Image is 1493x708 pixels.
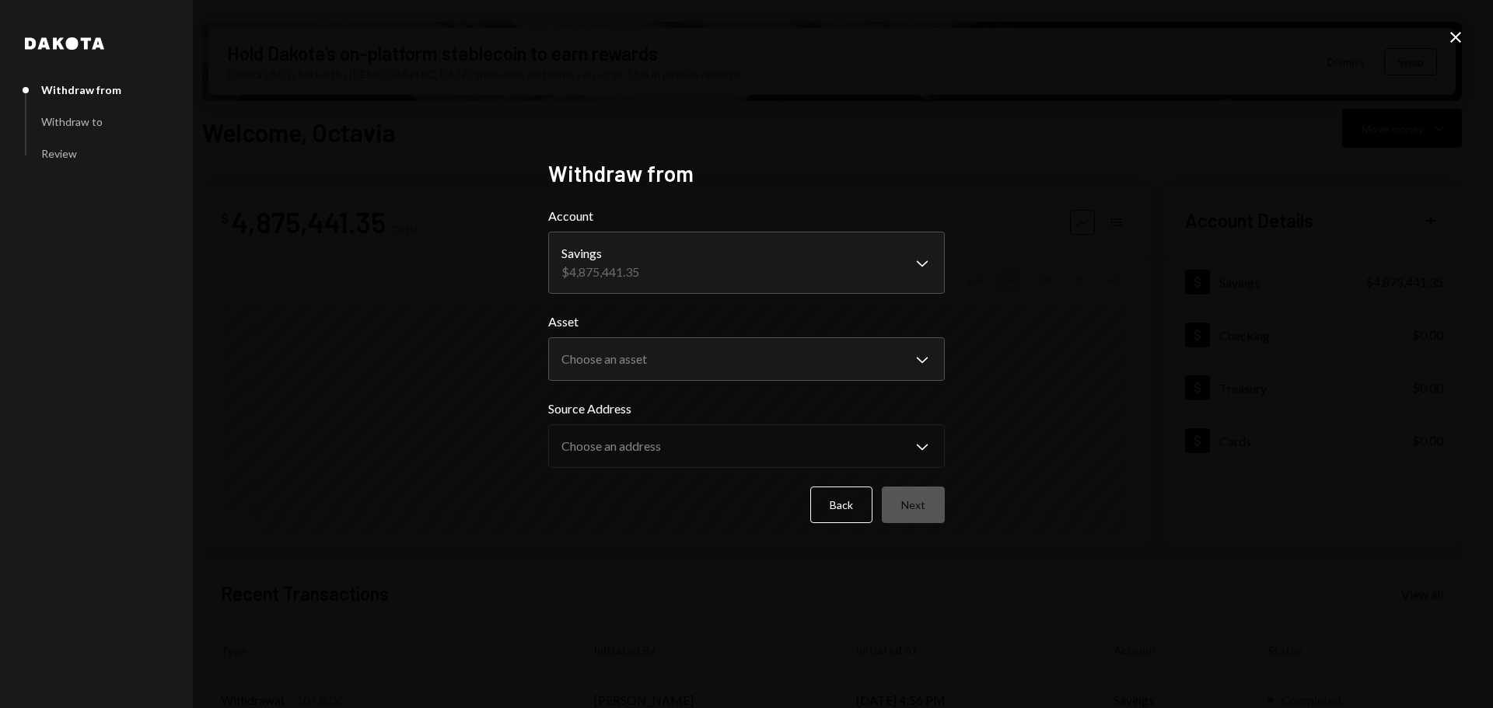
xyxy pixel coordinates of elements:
label: Source Address [548,399,945,418]
div: Review [41,147,77,160]
div: Withdraw to [41,115,103,128]
button: Account [548,232,945,294]
h2: Withdraw from [548,159,945,189]
button: Back [810,487,872,523]
label: Account [548,207,945,225]
button: Source Address [548,424,945,468]
div: Withdraw from [41,83,121,96]
button: Asset [548,337,945,381]
label: Asset [548,312,945,331]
